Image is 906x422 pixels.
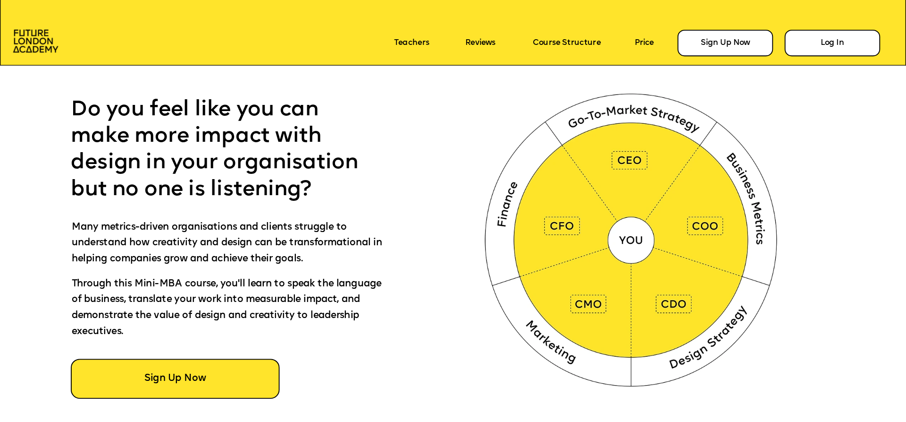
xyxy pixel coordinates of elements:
[464,68,801,407] img: image-94416c34-2042-40bc-bb9b-e63dbcc6dc34.webp
[13,30,59,53] img: image-aac980e9-41de-4c2d-a048-f29dd30a0068.png
[72,222,385,264] span: Many metrics-driven organisations and clients struggle to understand how creativity and design ca...
[72,279,384,336] span: Through this Mini-MBA course, you'll learn to speak the language of business, translate your work...
[634,38,654,47] a: Price
[71,99,364,200] span: Do you feel like you can make more impact with design in your organisation but no one is listening?
[394,38,429,47] a: Teachers
[533,38,601,47] a: Course Structure
[465,38,495,47] a: Reviews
